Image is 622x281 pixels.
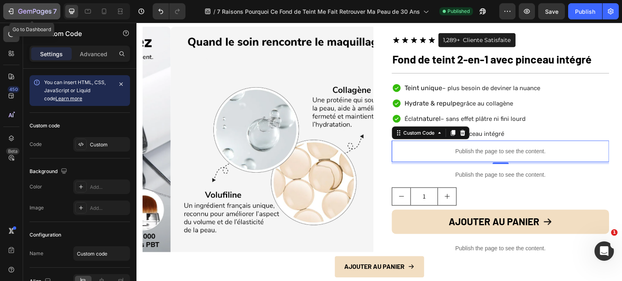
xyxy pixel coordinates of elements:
[256,125,473,133] p: Publish the page to see the content.
[305,93,390,100] span: – sans effet plâtre ni fini lourd
[324,77,377,85] span: grâce au collagène
[594,241,614,261] iframe: Intercom live chat
[90,141,128,148] div: Custom
[30,250,43,257] div: Name
[213,7,215,16] span: /
[268,76,404,87] p: Hydrate & repulpe
[545,8,558,15] span: Save
[256,187,473,211] button: Ajouter au panier
[80,50,107,58] p: Advanced
[55,95,82,101] a: Learn more
[90,184,128,191] div: Add...
[575,7,595,16] div: Publish
[30,141,42,148] div: Code
[39,29,108,38] p: Custom Code
[3,3,60,19] button: 7
[153,3,185,19] div: Undo/Redo
[208,238,268,250] p: Ajouter au panier
[256,165,274,183] button: decrement
[30,122,60,129] div: Custom code
[313,192,403,207] div: Ajouter au panier
[268,106,404,117] p: compact
[90,205,128,212] div: Add...
[30,231,61,239] div: Configuration
[53,6,57,16] p: 7
[30,183,42,190] div: Color
[568,3,602,19] button: Publish
[306,62,404,69] span: – plus besoin de deviner la nuance
[447,8,470,15] span: Published
[302,165,320,183] button: increment
[268,93,283,100] span: Éclat
[30,166,69,177] div: Background
[8,86,19,93] div: 450
[268,91,404,102] p: naturel
[6,148,19,154] div: Beta
[611,229,618,236] span: 1
[266,107,300,114] div: Custom Code
[274,165,302,183] input: quantity
[538,3,565,19] button: Save
[268,60,404,71] p: Teint unique
[44,79,106,101] span: You can insert HTML, CSS, JavaScript or Liquid code
[256,29,473,44] h2: Fond de teint 2-en-1 avec pinceau intégré
[136,23,622,281] iframe: Design area
[198,233,288,255] a: Ajouter au panier
[217,7,420,16] span: 7 Raisons Pourquoi Ce Fond de Teint Me Fait Retrouver Ma Peau de 30 Ans
[309,108,368,115] span: avec pinceau intégré
[40,50,63,58] p: Settings
[30,204,44,211] div: Image
[256,148,473,156] p: Publish the page to see the content.
[256,222,473,230] p: Publish the page to see the content.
